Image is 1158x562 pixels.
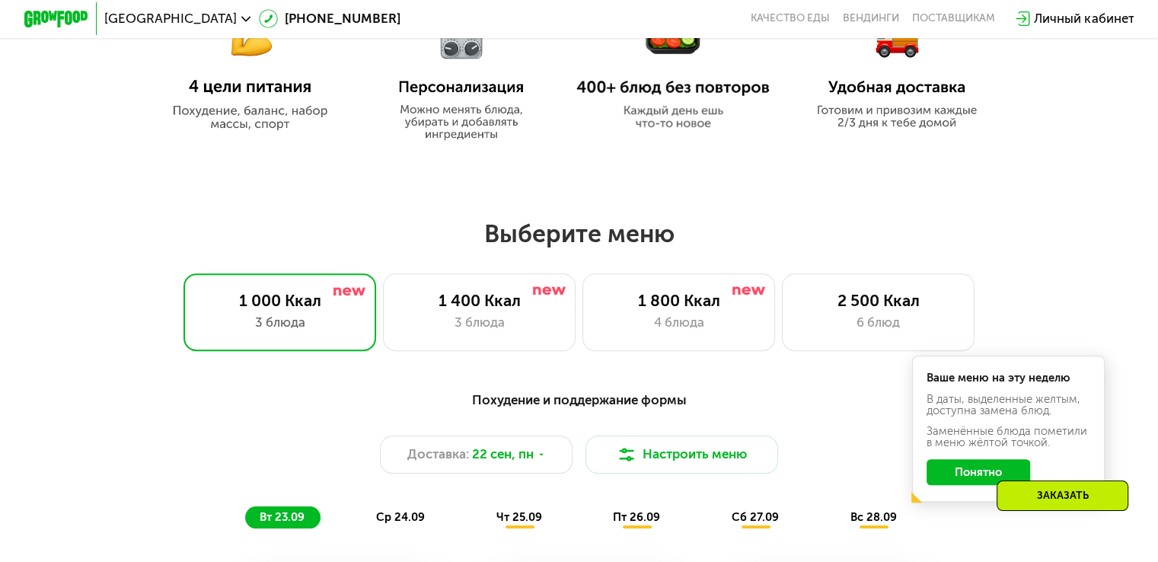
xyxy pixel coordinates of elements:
[850,510,897,524] span: вс 28.09
[496,510,542,524] span: чт 25.09
[613,510,660,524] span: пт 26.09
[799,313,958,332] div: 6 блюд
[400,313,559,332] div: 3 блюда
[200,313,359,332] div: 3 блюда
[843,12,899,25] a: Вендинги
[1034,9,1134,28] div: Личный кабинет
[376,510,425,524] span: ср 24.09
[927,459,1030,485] button: Понятно
[200,291,359,310] div: 1 000 Ккал
[103,390,1055,410] div: Похудение и поддержание формы
[260,510,305,524] span: вт 23.09
[400,291,559,310] div: 1 400 Ккал
[104,12,237,25] span: [GEOGRAPHIC_DATA]
[732,510,779,524] span: сб 27.09
[52,219,1107,249] h2: Выберите меню
[997,481,1128,511] div: Заказать
[927,426,1091,449] div: Заменённые блюда пометили в меню жёлтой точкой.
[599,291,758,310] div: 1 800 Ккал
[599,313,758,332] div: 4 блюда
[585,436,779,474] button: Настроить меню
[472,445,534,464] span: 22 сен, пн
[751,12,830,25] a: Качество еды
[912,12,995,25] div: поставщикам
[259,9,400,28] a: [PHONE_NUMBER]
[927,394,1091,417] div: В даты, выделенные желтым, доступна замена блюд.
[927,372,1091,384] div: Ваше меню на эту неделю
[799,291,958,310] div: 2 500 Ккал
[407,445,469,464] span: Доставка:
